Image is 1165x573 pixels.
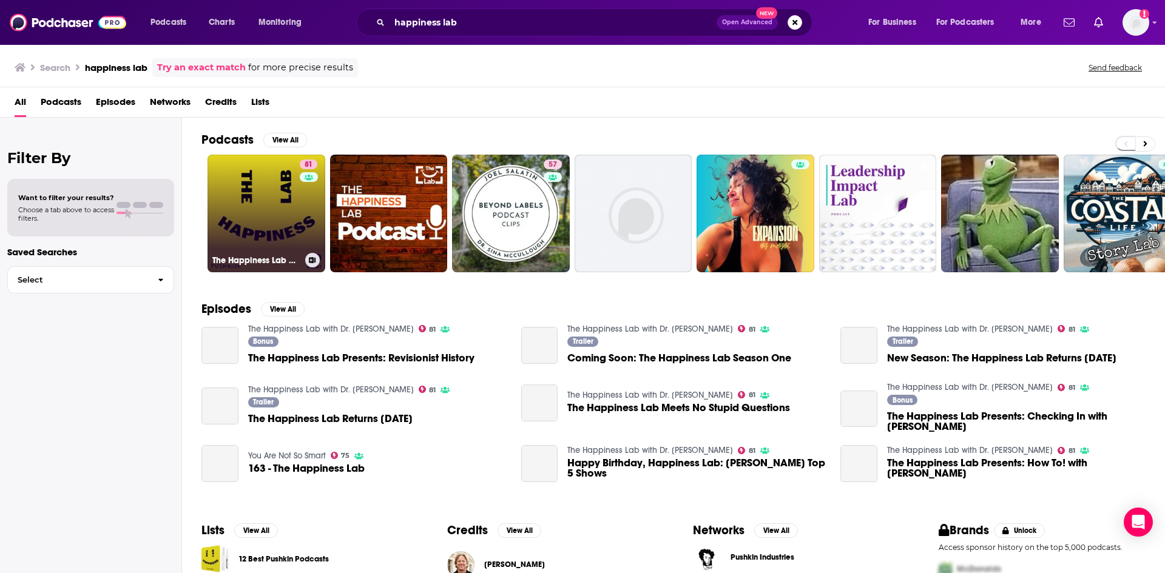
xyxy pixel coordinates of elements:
a: The Happiness Lab Presents: Revisionist History [201,327,238,364]
a: Lists [251,92,269,117]
button: open menu [142,13,202,32]
span: Pushkin Industries [731,552,794,562]
span: New [756,7,778,19]
span: 81 [429,327,436,332]
button: Select [7,266,174,293]
span: 81 [749,392,755,398]
a: Credits [205,92,237,117]
span: Open Advanced [722,19,772,25]
a: Happy Birthday, Happiness Lab: Dr Laurie's Top 5 Shows [567,458,826,478]
a: Show notifications dropdown [1089,12,1108,33]
span: [PERSON_NAME] [484,560,545,569]
button: Send feedback [1085,62,1146,73]
a: 12 Best Pushkin Podcasts [238,552,329,566]
span: The Happiness Lab Presents: Checking In with [PERSON_NAME] [887,411,1146,432]
span: 81 [749,327,755,332]
a: Coming Soon: The Happiness Lab Season One [521,327,558,364]
a: All [15,92,26,117]
a: The Happiness Lab with Dr. Laurie Santos [248,384,414,395]
a: ListsView All [201,523,278,538]
img: Podchaser - Follow, Share and Rate Podcasts [10,11,126,34]
a: 57 [544,159,562,169]
a: 81 [738,325,755,332]
span: Trailer [893,338,913,345]
a: The Happiness Lab Meets No Stupid Questions [521,384,558,421]
a: New Season: The Happiness Lab Returns April 27 [840,327,877,364]
a: Try an exact match [157,61,246,75]
a: NetworksView All [693,523,798,538]
a: New Season: The Happiness Lab Returns April 27 [887,353,1116,363]
a: Show notifications dropdown [1059,12,1079,33]
span: 81 [749,448,755,454]
a: 81 [419,325,436,332]
a: 81 [738,447,755,454]
span: 57 [549,159,557,171]
a: Dacher Keltner [484,560,545,569]
div: Search podcasts, credits, & more... [368,8,824,36]
span: 81 [1069,448,1075,454]
a: PodcastsView All [201,132,307,147]
button: View All [234,523,278,538]
a: 12 Best Pushkin Podcasts [201,545,229,572]
a: 163 - The Happiness Lab [201,445,238,482]
a: The Happiness Lab Returns August 16 [201,387,238,424]
a: Episodes [96,92,135,117]
a: 81 [738,391,755,398]
button: open menu [1012,13,1056,32]
a: Happy Birthday, Happiness Lab: Dr Laurie's Top 5 Shows [521,445,558,482]
h2: Episodes [201,301,251,317]
a: The Happiness Lab with Dr. Laurie Santos [887,382,1053,392]
button: Show profile menu [1123,9,1149,36]
a: The Happiness Lab with Dr. Laurie Santos [567,390,733,400]
span: 81 [1069,385,1075,390]
a: 163 - The Happiness Lab [248,463,365,474]
a: The Happiness Lab Presents: Checking In with Susan David [887,411,1146,432]
a: 81 [1058,384,1075,391]
button: View All [754,523,798,538]
a: You Are Not So Smart [248,451,326,461]
a: The Happiness Lab Presents: Checking In with Susan David [840,390,877,427]
span: 75 [341,453,349,458]
span: The Happiness Lab Presents: How To! with [PERSON_NAME] [887,458,1146,478]
span: Bonus [253,338,273,345]
a: The Happiness Lab Presents: Revisionist History [248,353,474,363]
a: 81 [300,159,317,169]
button: View All [261,302,305,317]
a: Charts [201,13,242,32]
p: Access sponsor history on the top 5,000 podcasts. [939,543,1146,552]
img: User Profile [1123,9,1149,36]
h2: Lists [201,523,225,538]
span: The Happiness Lab Returns [DATE] [248,414,413,424]
h2: Networks [693,523,745,538]
a: 57 [452,155,570,272]
a: The Happiness Lab Presents: How To! with Charles Duhigg [887,458,1146,478]
button: open menu [860,13,931,32]
h3: The Happiness Lab with Dr. [PERSON_NAME] [212,255,300,266]
h2: Brands [939,523,989,538]
span: Bonus [893,397,913,404]
span: Podcasts [150,14,186,31]
a: The Happiness Lab with Dr. Laurie Santos [567,324,733,334]
span: Choose a tab above to access filters. [18,206,114,223]
button: View All [498,523,541,538]
img: Pushkin Industries logo [693,545,721,573]
span: New Season: The Happiness Lab Returns [DATE] [887,353,1116,363]
a: EpisodesView All [201,301,305,317]
a: CreditsView All [447,523,541,538]
span: Select [8,276,148,284]
a: Podcasts [41,92,81,117]
button: Open AdvancedNew [717,15,778,30]
span: Happy Birthday, Happiness Lab: [PERSON_NAME] Top 5 Shows [567,458,826,478]
a: Coming Soon: The Happiness Lab Season One [567,353,791,363]
a: Networks [150,92,191,117]
a: The Happiness Lab with Dr. Laurie Santos [887,445,1053,455]
h2: Filter By [7,149,174,167]
span: For Podcasters [936,14,994,31]
input: Search podcasts, credits, & more... [390,13,717,32]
